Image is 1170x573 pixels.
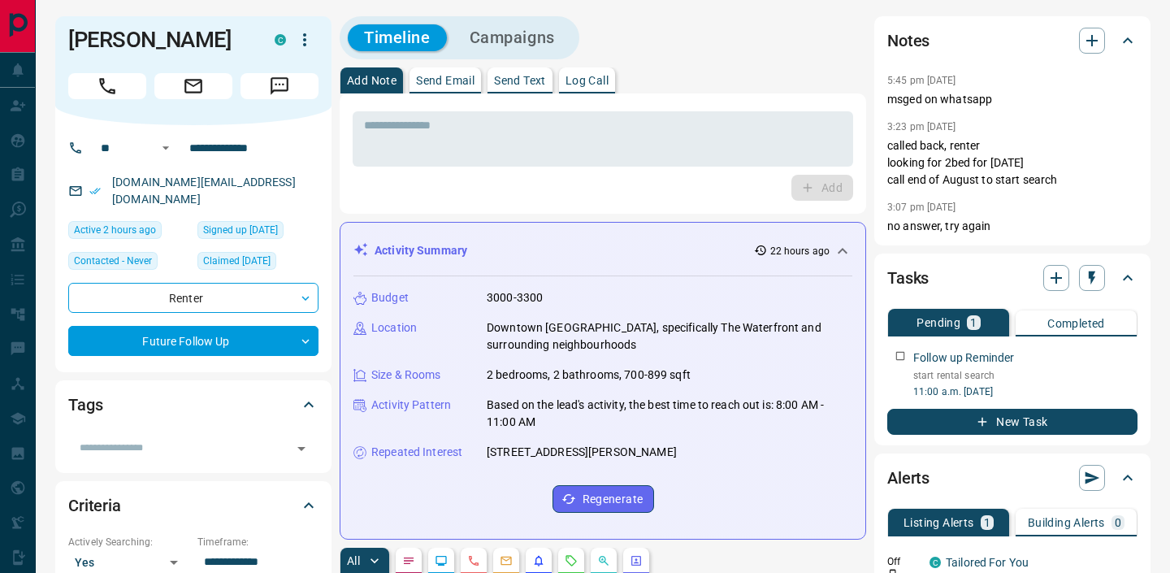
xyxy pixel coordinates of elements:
[1115,517,1121,528] p: 0
[887,554,920,569] p: Off
[402,554,415,567] svg: Notes
[913,349,1014,367] p: Follow up Reminder
[68,493,121,519] h2: Criteria
[887,121,956,132] p: 3:23 pm [DATE]
[946,556,1029,569] a: Tailored For You
[487,319,852,354] p: Downtown [GEOGRAPHIC_DATA], specifically The Waterfront and surrounding neighbourhoods
[156,138,175,158] button: Open
[353,236,852,266] div: Activity Summary22 hours ago
[1047,318,1105,329] p: Completed
[68,385,318,424] div: Tags
[565,554,578,567] svg: Requests
[597,554,610,567] svg: Opportunities
[494,75,546,86] p: Send Text
[929,557,941,568] div: condos.ca
[887,218,1137,235] p: no answer, try again
[68,27,250,53] h1: [PERSON_NAME]
[887,91,1137,108] p: msged on whatsapp
[371,444,462,461] p: Repeated Interest
[89,185,101,197] svg: Email Verified
[916,317,960,328] p: Pending
[275,34,286,46] div: condos.ca
[68,73,146,99] span: Call
[887,137,1137,189] p: called back, renter looking for 2bed for [DATE] call end of August to start search
[371,319,417,336] p: Location
[68,392,102,418] h2: Tags
[887,465,929,491] h2: Alerts
[887,202,956,213] p: 3:07 pm [DATE]
[197,535,318,549] p: Timeframe:
[487,367,691,384] p: 2 bedrooms, 2 bathrooms, 700-899 sqft
[887,28,929,54] h2: Notes
[68,486,318,525] div: Criteria
[887,258,1137,297] div: Tasks
[68,535,189,549] p: Actively Searching:
[68,326,318,356] div: Future Follow Up
[487,397,852,431] p: Based on the lead's activity, the best time to reach out is: 8:00 AM - 11:00 AM
[887,75,956,86] p: 5:45 pm [DATE]
[532,554,545,567] svg: Listing Alerts
[487,444,677,461] p: [STREET_ADDRESS][PERSON_NAME]
[416,75,474,86] p: Send Email
[1028,517,1105,528] p: Building Alerts
[203,222,278,238] span: Signed up [DATE]
[371,397,451,414] p: Activity Pattern
[290,437,313,460] button: Open
[112,176,296,206] a: [DOMAIN_NAME][EMAIL_ADDRESS][DOMAIN_NAME]
[500,554,513,567] svg: Emails
[984,517,990,528] p: 1
[467,554,480,567] svg: Calls
[197,221,318,244] div: Fri Apr 18 2025
[203,253,271,269] span: Claimed [DATE]
[435,554,448,567] svg: Lead Browsing Activity
[770,244,830,258] p: 22 hours ago
[887,265,929,291] h2: Tasks
[348,24,447,51] button: Timeline
[74,222,156,238] span: Active 2 hours ago
[630,554,643,567] svg: Agent Actions
[240,73,318,99] span: Message
[887,21,1137,60] div: Notes
[565,75,609,86] p: Log Call
[913,384,1137,399] p: 11:00 a.m. [DATE]
[74,253,152,269] span: Contacted - Never
[371,367,441,384] p: Size & Rooms
[347,75,396,86] p: Add Note
[375,242,467,259] p: Activity Summary
[487,289,543,306] p: 3000-3300
[552,485,654,513] button: Regenerate
[887,409,1137,435] button: New Task
[887,458,1137,497] div: Alerts
[903,517,974,528] p: Listing Alerts
[453,24,571,51] button: Campaigns
[68,221,189,244] div: Wed Aug 13 2025
[154,73,232,99] span: Email
[197,252,318,275] div: Fri Apr 18 2025
[913,368,1137,383] p: start rental search
[970,317,977,328] p: 1
[371,289,409,306] p: Budget
[68,283,318,313] div: Renter
[347,555,360,566] p: All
